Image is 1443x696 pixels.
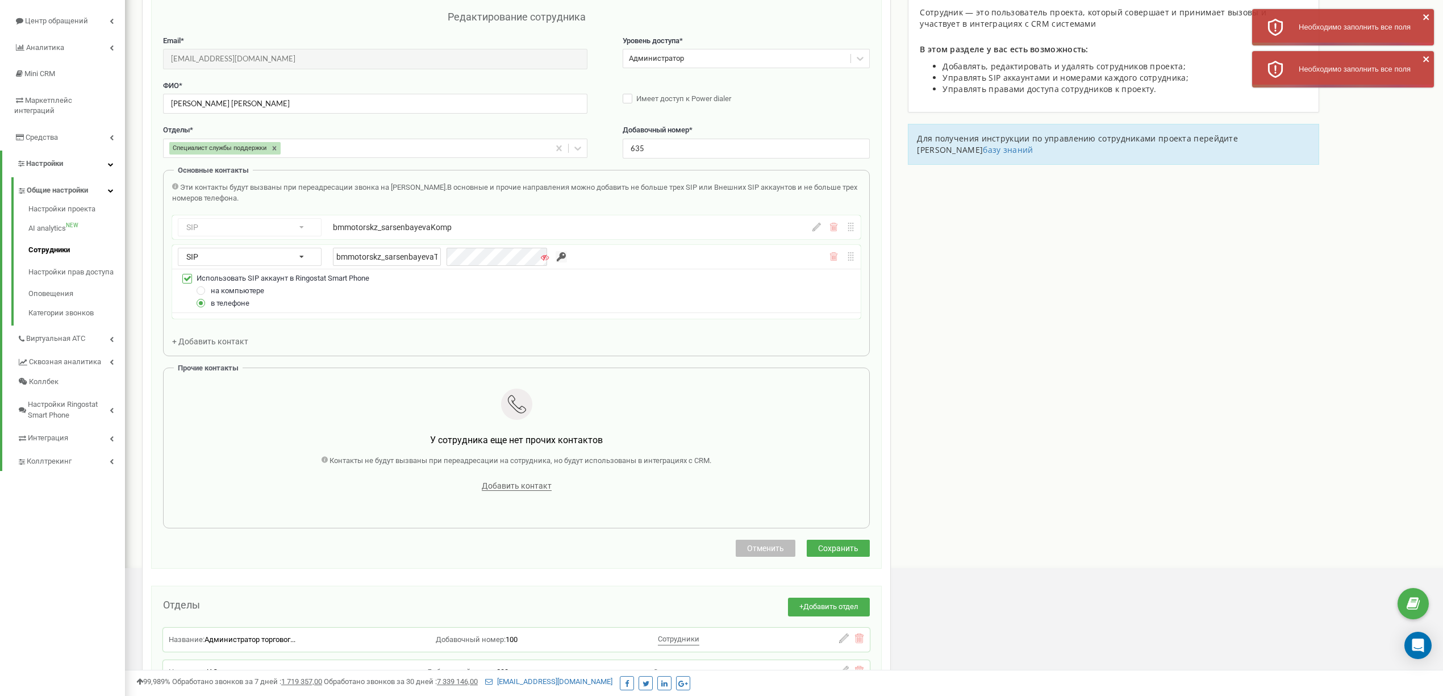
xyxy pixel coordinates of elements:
[163,36,181,45] span: Email
[28,218,125,240] a: AI analyticsNEW
[818,544,858,553] span: Сохранить
[437,677,478,686] u: 7 339 146,00
[658,635,699,643] span: Сотрудники
[25,16,88,25] span: Центр обращений
[136,677,170,686] span: 99,989%
[14,96,72,115] span: Маркетплейс интеграций
[29,357,101,368] span: Сквозная аналитика
[17,448,125,472] a: Коллтрекинг
[17,349,125,372] a: Сквозная аналитика
[28,239,125,261] a: Сотрудники
[1299,23,1411,31] span: Необходимо заполнить все поля
[26,43,64,52] span: Аналитика
[172,677,322,686] span: Обработано звонков за 7 дней :
[623,36,679,45] span: Уровень доступа
[17,391,125,425] a: Настройки Ringostat Smart Phone
[172,337,248,346] span: + Добавить контакт
[942,61,1186,72] span: Добавлять, редактировать и удалять сотрудников проекта;
[333,248,441,266] input: Введите имя SIP аккаунта
[747,544,784,553] span: Отменить
[169,668,205,676] span: Название:
[330,456,711,465] span: Контакты не будут вызваны при переадресации на сотрудника, но будут использованы в интеграциях с ...
[2,151,125,177] a: Настройки
[163,599,200,611] span: Отделы
[205,635,295,644] span: Администратор торговог...
[28,399,110,420] span: Настройки Ringostat Smart Phone
[27,185,88,196] span: Общие настройки
[281,677,322,686] u: 1 719 357,00
[539,252,550,263] button: Показать/Скрыть пароль
[920,7,1266,29] span: Сотрудник — это пользователь проекта, который совершает и принимает вызовы и участвует в интеграц...
[26,133,58,141] span: Средства
[497,668,508,676] span: 200
[211,286,264,295] span: на компьютере
[1423,55,1431,67] button: close
[942,84,1156,94] span: Управлять правами доступа сотрудников к проекту.
[26,159,63,168] span: Настройки
[17,177,125,201] a: Общие настройки
[736,540,795,557] button: Отменить
[506,635,518,644] span: 100
[178,166,249,174] span: Основные контакты
[485,677,612,686] a: [EMAIL_ADDRESS][DOMAIN_NAME]
[427,668,497,676] span: Добавочный номер:
[172,215,861,239] div: SIPbmmotorskz_sarsenbayevaKomp
[807,540,870,557] button: Сохранить
[186,252,198,261] span: SIP
[163,49,587,69] input: Введите Email
[205,668,218,676] span: JAC
[1404,632,1432,659] div: Open Intercom Messenger
[28,261,125,284] a: Настройки прав доступа
[629,53,684,64] div: Администратор
[17,326,125,349] a: Виртуальная АТС
[1423,12,1431,25] button: close
[942,72,1188,83] span: Управлять SIP аккаунтами и номерами каждого сотрудника;
[163,81,179,90] span: ФИО
[623,139,870,159] input: Укажите добавочный номер
[541,253,549,261] i: Показать/Скрыть пароль
[653,668,695,676] span: Сотрудники
[163,94,587,114] input: Введите ФИО
[163,126,190,134] span: Отделы
[803,602,858,611] span: Добавить отдел
[482,481,552,491] span: Добавить контакт
[917,133,1238,155] span: Для получения инструкции по управлению сотрудниками проекта перейдите [PERSON_NAME]
[180,183,447,191] span: Эти контакты будут вызваны при переадресации звонка на [PERSON_NAME].
[17,372,125,392] a: Коллбек
[169,142,268,155] div: Специалист службы поддержки
[623,126,689,134] span: Добавочный номер
[211,299,249,307] span: в телефоне
[1299,65,1411,73] span: Необходимо заполнить все поля
[920,44,1088,55] span: В этом разделе у вас есть возможность:
[197,274,369,282] span: Использовать SIP аккаунт в Ringostat Smart Phone
[28,305,125,319] a: Категории звонков
[983,144,1033,155] a: базу знаний
[636,94,731,103] span: Имеет доступ к Power dialer
[27,456,72,467] span: Коллтрекинг
[556,251,567,262] input: Сгенерируйте надежный пароль. Ringostat создаст пароль, соответствующий всем требованиям безопасн...
[436,635,506,644] span: Добавочный номер:
[788,598,870,616] button: +Добавить отдел
[28,204,125,218] a: Настройки проекта
[448,11,586,23] span: Редактирование сотрудника
[169,635,205,644] span: Название:
[24,69,55,78] span: Mini CRM
[28,283,125,305] a: Оповещения
[333,222,678,233] div: bmmotorskz_sarsenbayevaKomp
[28,433,68,444] span: Интеграция
[26,334,85,344] span: Виртуальная АТС
[172,183,857,202] span: В основные и прочие направления можно добавить не больше трех SIP или Внешних SIP аккаунтов и не ...
[29,377,59,387] span: Коллбек
[178,364,239,372] span: Прочие контакты
[430,435,603,445] span: У сотрудника еще нет прочих контактов
[324,677,478,686] span: Обработано звонков за 30 дней :
[17,425,125,448] a: Интеграция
